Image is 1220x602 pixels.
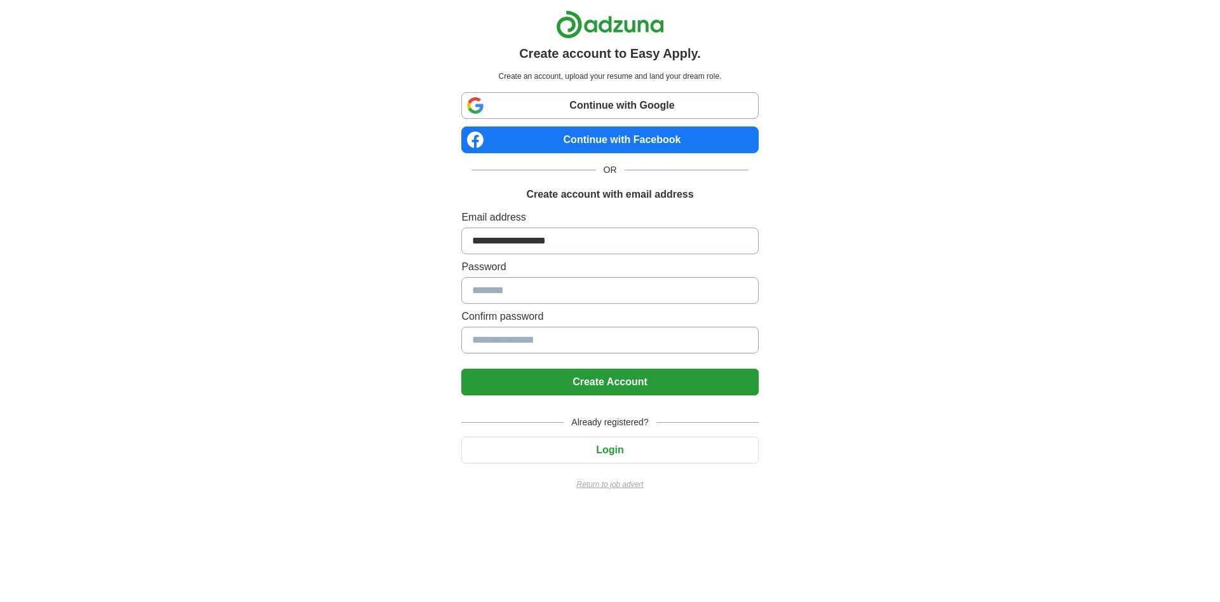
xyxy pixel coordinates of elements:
[461,210,758,225] label: Email address
[461,127,758,153] a: Continue with Facebook
[556,10,664,39] img: Adzuna logo
[461,309,758,324] label: Confirm password
[564,416,656,429] span: Already registered?
[596,163,625,177] span: OR
[461,92,758,119] a: Continue with Google
[519,44,701,63] h1: Create account to Easy Apply.
[461,259,758,275] label: Password
[526,187,693,202] h1: Create account with email address
[461,369,758,395] button: Create Account
[461,444,758,455] a: Login
[464,71,756,82] p: Create an account, upload your resume and land your dream role.
[461,479,758,490] a: Return to job advert
[461,437,758,463] button: Login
